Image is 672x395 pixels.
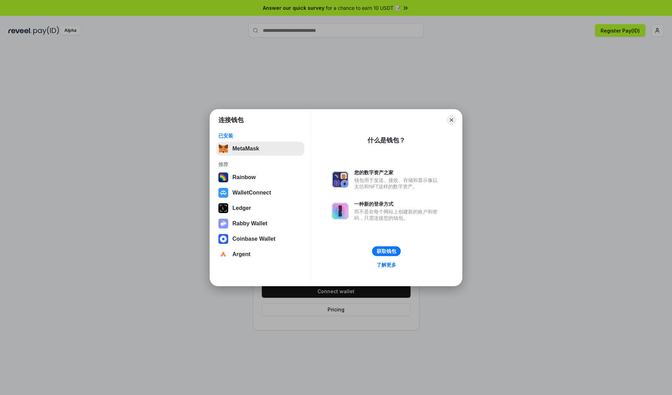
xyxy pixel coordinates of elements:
[354,169,441,176] div: 您的数字资产之家
[377,248,396,254] div: 获取钱包
[216,170,304,184] button: Rainbow
[218,144,228,154] img: svg+xml,%3Csvg%20fill%3D%22none%22%20height%3D%2233%22%20viewBox%3D%220%200%2035%2033%22%20width%...
[218,219,228,228] img: svg+xml,%3Csvg%20xmlns%3D%22http%3A%2F%2Fwww.w3.org%2F2000%2Fsvg%22%20fill%3D%22none%22%20viewBox...
[216,186,304,200] button: WalletConnect
[218,203,228,213] img: svg+xml,%3Csvg%20xmlns%3D%22http%3A%2F%2Fwww.w3.org%2F2000%2Fsvg%22%20width%3D%2228%22%20height%3...
[218,116,244,124] h1: 连接钱包
[232,190,271,196] div: WalletConnect
[232,236,275,242] div: Coinbase Wallet
[216,232,304,246] button: Coinbase Wallet
[216,217,304,231] button: Rabby Wallet
[232,220,267,227] div: Rabby Wallet
[372,260,400,269] a: 了解更多
[332,203,349,219] img: svg+xml,%3Csvg%20xmlns%3D%22http%3A%2F%2Fwww.w3.org%2F2000%2Fsvg%22%20fill%3D%22none%22%20viewBox...
[218,161,302,168] div: 推荐
[218,172,228,182] img: svg+xml,%3Csvg%20width%3D%22120%22%20height%3D%22120%22%20viewBox%3D%220%200%20120%20120%22%20fil...
[447,115,456,125] button: Close
[216,247,304,261] button: Argent
[354,201,441,207] div: 一种新的登录方式
[372,246,401,256] button: 获取钱包
[218,188,228,198] img: svg+xml,%3Csvg%20width%3D%2228%22%20height%3D%2228%22%20viewBox%3D%220%200%2028%2028%22%20fill%3D...
[232,146,259,152] div: MetaMask
[354,177,441,190] div: 钱包用于发送、接收、存储和显示像以太坊和NFT这样的数字资产。
[377,262,396,268] div: 了解更多
[218,249,228,259] img: svg+xml,%3Csvg%20width%3D%2228%22%20height%3D%2228%22%20viewBox%3D%220%200%2028%2028%22%20fill%3D...
[218,234,228,244] img: svg+xml,%3Csvg%20width%3D%2228%22%20height%3D%2228%22%20viewBox%3D%220%200%2028%2028%22%20fill%3D...
[218,133,302,139] div: 已安装
[216,142,304,156] button: MetaMask
[332,171,349,188] img: svg+xml,%3Csvg%20xmlns%3D%22http%3A%2F%2Fwww.w3.org%2F2000%2Fsvg%22%20fill%3D%22none%22%20viewBox...
[232,174,256,181] div: Rainbow
[367,136,405,144] div: 什么是钱包？
[216,201,304,215] button: Ledger
[354,209,441,221] div: 而不是在每个网站上创建新的账户和密码，只需连接您的钱包。
[232,251,251,258] div: Argent
[232,205,251,211] div: Ledger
